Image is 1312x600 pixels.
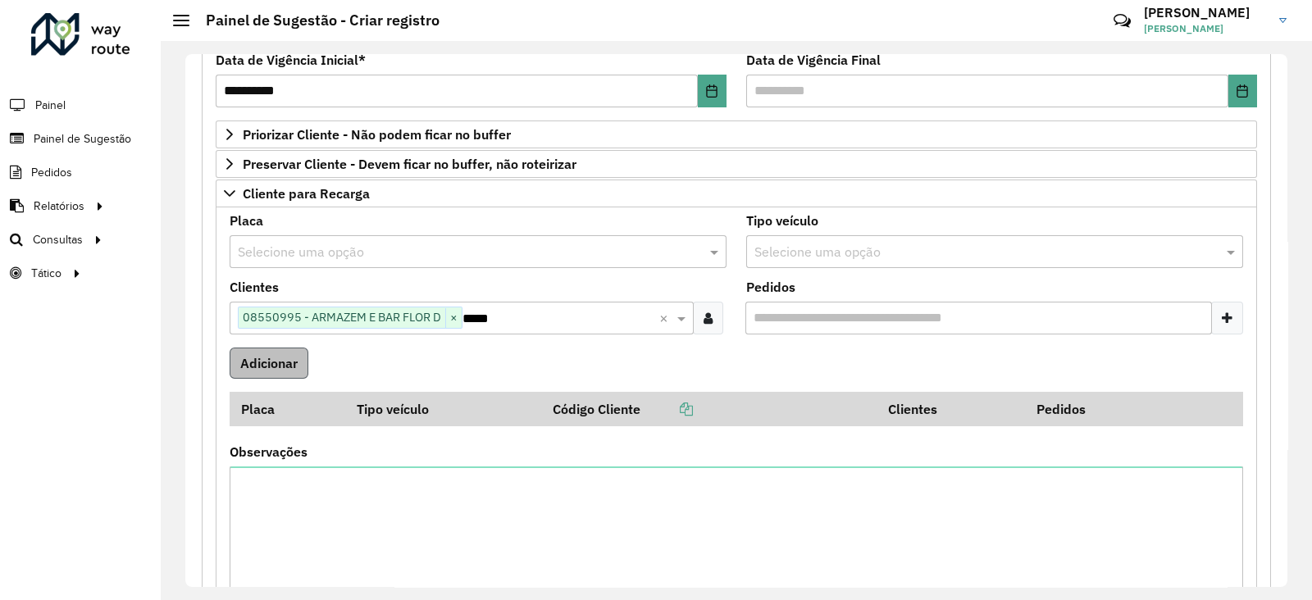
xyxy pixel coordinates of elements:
button: Adicionar [230,348,308,379]
span: Painel [35,97,66,114]
span: Relatórios [34,198,84,215]
span: Cliente para Recarga [243,187,370,200]
a: Preservar Cliente - Devem ficar no buffer, não roteirizar [216,150,1257,178]
th: Pedidos [1025,392,1173,426]
a: Copiar [640,401,693,417]
label: Data de Vigência Inicial [216,50,366,70]
span: 08550995 - ARMAZEM E BAR FLOR D [239,307,445,327]
label: Data de Vigência Final [746,50,881,70]
label: Tipo veículo [746,211,818,230]
h3: [PERSON_NAME] [1144,5,1267,20]
button: Choose Date [1228,75,1257,107]
span: [PERSON_NAME] [1144,21,1267,36]
button: Choose Date [698,75,727,107]
span: Painel de Sugestão [34,130,131,148]
span: Priorizar Cliente - Não podem ficar no buffer [243,128,511,141]
span: Consultas [33,231,83,248]
th: Placa [230,392,345,426]
th: Clientes [877,392,1026,426]
label: Clientes [230,277,279,297]
span: × [445,308,462,328]
label: Pedidos [746,277,795,297]
a: Cliente para Recarga [216,180,1257,207]
th: Código Cliente [541,392,877,426]
a: Priorizar Cliente - Não podem ficar no buffer [216,120,1257,148]
th: Tipo veículo [345,392,540,426]
a: Contato Rápido [1105,3,1140,39]
span: Clear all [659,308,673,328]
span: Pedidos [31,164,72,181]
label: Observações [230,442,307,461]
label: Placa [230,211,263,230]
span: Preservar Cliente - Devem ficar no buffer, não roteirizar [243,157,576,170]
span: Tático [31,265,61,282]
h2: Painel de Sugestão - Criar registro [189,11,440,30]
